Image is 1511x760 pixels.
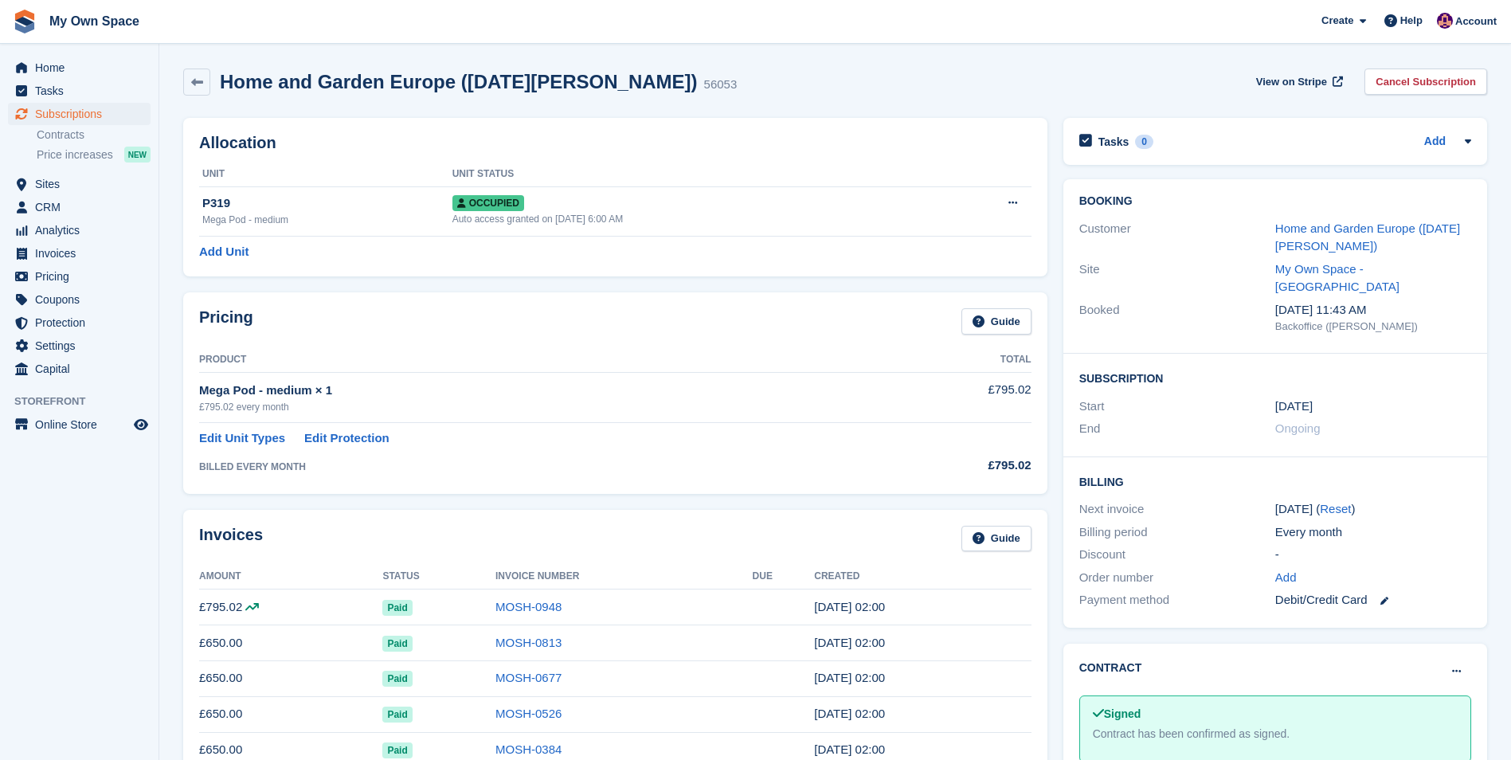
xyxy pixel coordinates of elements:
th: Unit Status [452,162,937,187]
a: menu [8,311,151,334]
time: 2025-05-04 01:00:44 UTC [814,707,885,720]
span: Tasks [35,80,131,102]
div: Site [1079,261,1275,296]
a: Add [1424,133,1446,151]
div: P319 [202,194,452,213]
th: Unit [199,162,452,187]
a: menu [8,242,151,264]
td: £650.00 [199,625,382,661]
a: menu [8,288,151,311]
a: Home and Garden Europe ([DATE][PERSON_NAME]) [1275,221,1460,253]
div: Next invoice [1079,500,1275,519]
a: Preview store [131,415,151,434]
h2: Subscription [1079,370,1471,386]
a: Add [1275,569,1297,587]
span: Pricing [35,265,131,288]
a: Guide [961,308,1031,335]
div: Auto access granted on [DATE] 6:00 AM [452,212,937,226]
div: 56053 [704,76,738,94]
h2: Tasks [1098,135,1129,149]
span: Subscriptions [35,103,131,125]
span: View on Stripe [1256,74,1327,90]
th: Total [877,347,1031,373]
div: Order number [1079,569,1275,587]
div: BILLED EVERY MONTH [199,460,877,474]
time: 2025-07-04 01:00:06 UTC [814,636,885,649]
h2: Invoices [199,526,263,552]
div: Mega Pod - medium × 1 [199,382,877,400]
a: My Own Space - [GEOGRAPHIC_DATA] [1275,262,1399,294]
a: View on Stripe [1250,69,1346,95]
th: Status [382,564,495,590]
a: My Own Space [43,8,146,34]
a: Reset [1320,502,1351,515]
div: Customer [1079,220,1275,256]
a: menu [8,80,151,102]
td: £650.00 [199,696,382,732]
a: Cancel Subscription [1364,69,1487,95]
div: [DATE] 11:43 AM [1275,301,1471,319]
a: MOSH-0677 [495,671,562,684]
td: £795.02 [877,372,1031,422]
span: Home [35,57,131,79]
div: £795.02 [877,456,1031,475]
time: 2025-04-04 01:00:59 UTC [814,742,885,756]
a: menu [8,335,151,357]
div: Backoffice ([PERSON_NAME]) [1275,319,1471,335]
a: Add Unit [199,243,249,261]
h2: Pricing [199,308,253,335]
div: Discount [1079,546,1275,564]
a: menu [8,196,151,218]
a: Contracts [37,127,151,143]
a: menu [8,413,151,436]
div: Start [1079,398,1275,416]
div: Contract has been confirmed as signed. [1093,726,1458,742]
h2: Home and Garden Europe ([DATE][PERSON_NAME]) [220,71,698,92]
span: Settings [35,335,131,357]
div: Mega Pod - medium [202,213,452,227]
a: MOSH-0948 [495,600,562,613]
time: 2024-11-04 01:00:00 UTC [1275,398,1313,416]
span: CRM [35,196,131,218]
span: Paid [382,600,412,616]
div: £795.02 every month [199,400,877,414]
a: menu [8,173,151,195]
span: Create [1321,13,1353,29]
span: Account [1455,14,1497,29]
span: Sites [35,173,131,195]
div: Signed [1093,706,1458,723]
a: Edit Protection [304,429,389,448]
th: Invoice Number [495,564,753,590]
div: Payment method [1079,591,1275,609]
td: £650.00 [199,660,382,696]
span: Analytics [35,219,131,241]
div: 0 [1135,135,1153,149]
span: Ongoing [1275,421,1321,435]
div: End [1079,420,1275,438]
span: Capital [35,358,131,380]
span: Price increases [37,147,113,163]
a: Price increases NEW [37,146,151,163]
span: Paid [382,742,412,758]
div: [DATE] ( ) [1275,500,1471,519]
th: Product [199,347,877,373]
td: £795.02 [199,590,382,625]
th: Amount [199,564,382,590]
time: 2025-06-04 01:00:32 UTC [814,671,885,684]
h2: Billing [1079,473,1471,489]
span: Help [1400,13,1423,29]
div: - [1275,546,1471,564]
a: menu [8,57,151,79]
img: stora-icon-8386f47178a22dfd0bd8f6a31ec36ba5ce8667c1dd55bd0f319d3a0aa187defe.svg [13,10,37,33]
span: Protection [35,311,131,334]
a: MOSH-0526 [495,707,562,720]
time: 2025-08-04 01:00:49 UTC [814,600,885,613]
div: Booked [1079,301,1275,335]
div: NEW [124,147,151,163]
a: menu [8,358,151,380]
span: Invoices [35,242,131,264]
a: Guide [961,526,1031,552]
span: Storefront [14,394,159,409]
a: menu [8,103,151,125]
a: MOSH-0813 [495,636,562,649]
